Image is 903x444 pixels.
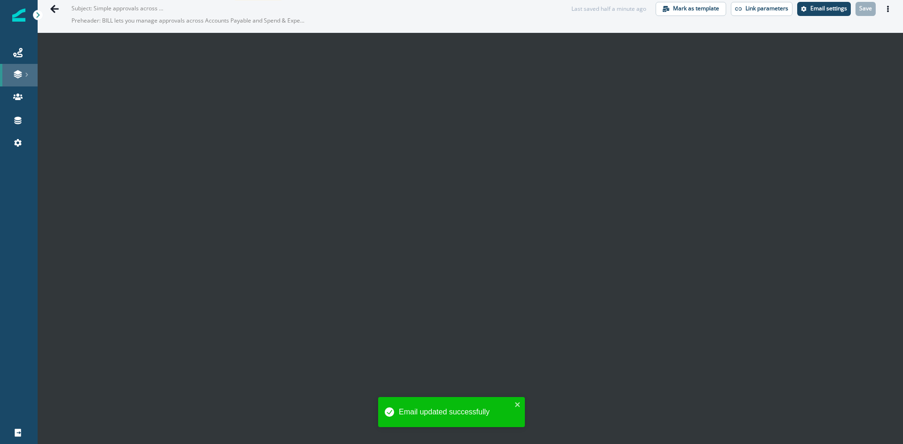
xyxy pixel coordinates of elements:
[855,2,876,16] button: Save
[571,5,646,13] div: Last saved half a minute ago
[399,406,512,418] div: Email updated successfully
[880,2,895,16] button: Actions
[810,5,847,12] p: Email settings
[12,8,25,22] img: Inflection
[859,5,872,12] p: Save
[731,2,792,16] button: Link parameters
[656,2,726,16] button: Mark as template
[515,401,521,408] button: close
[797,2,851,16] button: Settings
[71,0,166,13] p: Subject: Simple approvals across AP + spend. Start now.
[71,13,307,29] p: Preheader: BILL lets you manage approvals across Accounts Payable and Spend & Expense, so your te...
[745,5,788,12] p: Link parameters
[673,5,719,12] p: Mark as template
